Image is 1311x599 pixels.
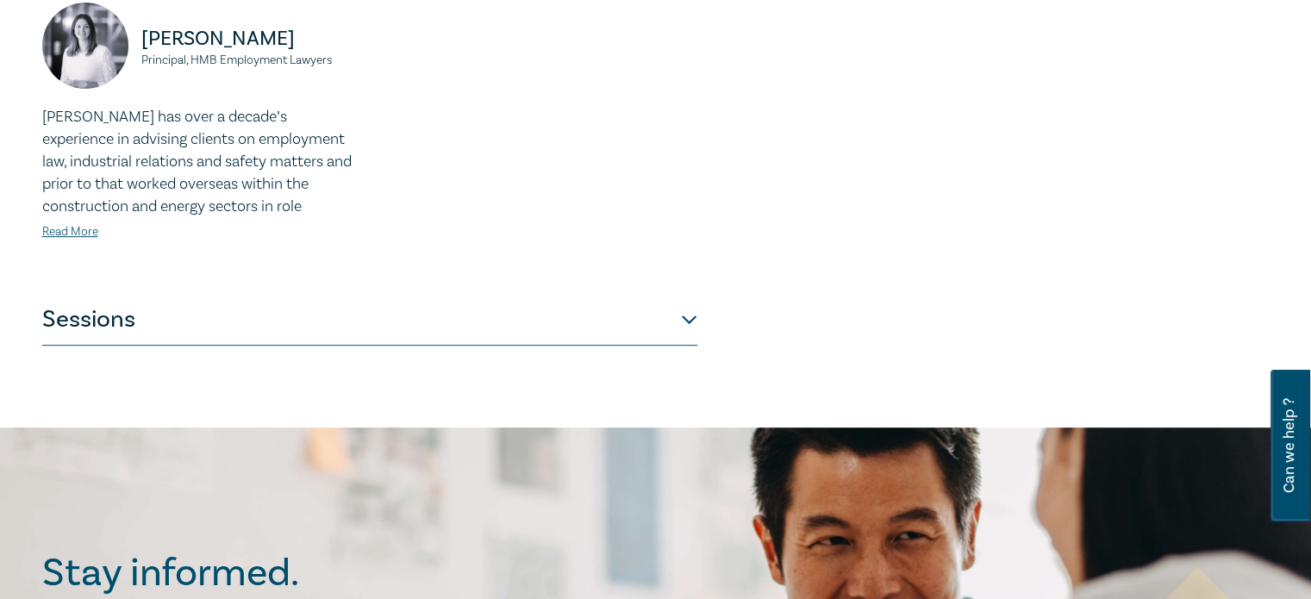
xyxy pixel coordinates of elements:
[141,25,359,53] p: [PERSON_NAME]
[1281,380,1297,511] span: Can we help ?
[42,3,128,89] img: https://s3.ap-southeast-2.amazonaws.com/leo-cussen-store-production-content/Contacts/Joanna%20Ban...
[42,551,449,596] h2: Stay informed.
[42,224,98,240] a: Read More
[141,54,359,66] small: Principal, HMB Employment Lawyers
[42,106,359,218] p: [PERSON_NAME] has over a decade’s experience in advising clients on employment law, industrial re...
[42,294,697,346] button: Sessions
